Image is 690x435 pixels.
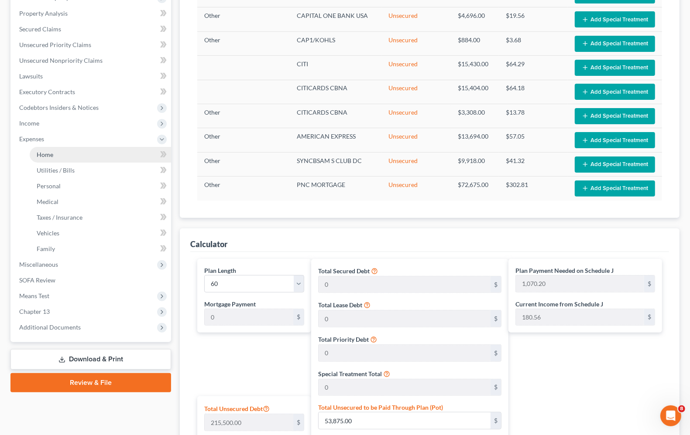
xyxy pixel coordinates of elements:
label: Total Unsecured to be Paid Through Plan (Pot) [318,403,443,412]
div: Calculator [190,239,227,249]
td: $302.81 [499,177,568,201]
button: Add Special Treatment [575,156,655,173]
td: $884.00 [451,31,499,55]
a: Unsecured Nonpriority Claims [12,53,171,68]
input: 0.00 [516,275,644,292]
iframe: Intercom live chat [660,405,681,426]
td: SYNCBSAM S CLUB DC [290,152,382,176]
span: Property Analysis [19,10,68,17]
span: Expenses [19,135,44,143]
label: Total Secured Debt [318,266,370,275]
td: $57.05 [499,128,568,152]
td: Unsecured [382,104,451,128]
td: Unsecured [382,7,451,31]
label: Plan Payment Needed on Schedule J [515,266,614,275]
input: 0.00 [319,379,491,396]
div: $ [491,379,501,396]
a: SOFA Review [12,272,171,288]
td: AMERICAN EXPRESS [290,128,382,152]
td: $64.29 [499,56,568,80]
a: Unsecured Priority Claims [12,37,171,53]
td: Unsecured [382,31,451,55]
input: 0.00 [319,310,491,327]
span: Vehicles [37,229,59,237]
span: Unsecured Nonpriority Claims [19,57,103,64]
label: Total Priority Debt [318,335,369,344]
button: Add Special Treatment [575,36,655,52]
td: PNC MORTGAGE [290,177,382,201]
input: 0.00 [205,414,293,431]
td: $19.56 [499,7,568,31]
span: Personal [37,182,61,190]
a: Secured Claims [12,21,171,37]
div: $ [293,414,304,431]
a: Lawsuits [12,68,171,84]
label: Mortgage Payment [204,299,256,309]
span: 8 [678,405,685,412]
div: $ [491,412,501,429]
td: Other [197,31,290,55]
a: Utilities / Bills [30,163,171,178]
div: $ [644,309,655,326]
input: 0.00 [516,309,644,326]
span: Lawsuits [19,72,43,80]
input: 0.00 [319,345,491,361]
td: $13,694.00 [451,128,499,152]
td: Unsecured [382,128,451,152]
td: Other [197,128,290,152]
label: Current Income from Schedule J [515,299,603,309]
td: Unsecured [382,177,451,201]
a: Vehicles [30,225,171,241]
label: Plan Length [204,266,236,275]
a: Executory Contracts [12,84,171,100]
div: $ [293,309,304,326]
a: Download & Print [10,349,171,370]
span: Family [37,245,55,252]
td: Other [197,177,290,201]
label: Total Unsecured Debt [204,403,270,414]
span: Home [37,151,53,158]
div: $ [491,345,501,361]
td: $15,430.00 [451,56,499,80]
a: Personal [30,178,171,194]
td: Unsecured [382,56,451,80]
div: $ [491,276,501,293]
a: Taxes / Insurance [30,210,171,225]
a: Medical [30,194,171,210]
td: Unsecured [382,152,451,176]
td: Unsecured [382,80,451,104]
td: CAPITAL ONE BANK USA [290,7,382,31]
button: Add Special Treatment [575,84,655,100]
button: Add Special Treatment [575,180,655,197]
label: Special Treatment Total [318,369,382,378]
a: Review & File [10,373,171,392]
span: Codebtors Insiders & Notices [19,104,99,111]
button: Add Special Treatment [575,11,655,27]
td: $15,404.00 [451,80,499,104]
td: Other [197,104,290,128]
button: Add Special Treatment [575,132,655,148]
a: Property Analysis [12,6,171,21]
input: 0.00 [319,276,491,293]
span: Miscellaneous [19,261,58,268]
span: Taxes / Insurance [37,214,82,221]
td: $41.32 [499,152,568,176]
td: $9,918.00 [451,152,499,176]
input: 0.00 [319,412,491,429]
span: Additional Documents [19,323,81,331]
span: Chapter 13 [19,308,50,315]
td: $64.18 [499,80,568,104]
button: Add Special Treatment [575,60,655,76]
td: $13.78 [499,104,568,128]
span: Medical [37,198,58,205]
td: Other [197,152,290,176]
span: Income [19,119,39,127]
a: Family [30,241,171,257]
span: Secured Claims [19,25,61,33]
button: Add Special Treatment [575,108,655,124]
span: Executory Contracts [19,88,75,95]
span: Unsecured Priority Claims [19,41,91,48]
td: CITI [290,56,382,80]
td: CITICARDS CBNA [290,104,382,128]
td: $3,308.00 [451,104,499,128]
